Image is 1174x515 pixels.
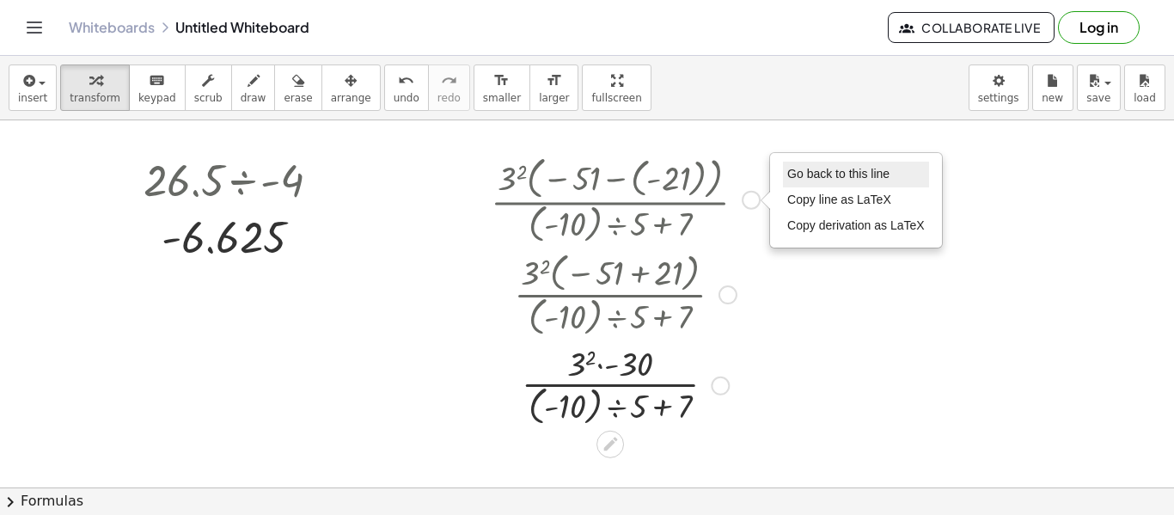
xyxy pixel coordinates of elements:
[902,20,1040,35] span: Collaborate Live
[70,92,120,104] span: transform
[483,92,521,104] span: smaller
[321,64,381,111] button: arrange
[978,92,1019,104] span: settings
[888,12,1055,43] button: Collaborate Live
[231,64,276,111] button: draw
[539,92,569,104] span: larger
[1058,11,1140,44] button: Log in
[787,167,890,181] span: Go back to this line
[787,193,891,206] span: Copy line as LaTeX
[185,64,232,111] button: scrub
[441,71,457,91] i: redo
[1032,64,1073,111] button: new
[1134,92,1156,104] span: load
[493,71,510,91] i: format_size
[138,92,176,104] span: keypad
[969,64,1029,111] button: settings
[394,92,419,104] span: undo
[384,64,429,111] button: undoundo
[69,19,155,36] a: Whiteboards
[529,64,578,111] button: format_sizelarger
[787,218,925,232] span: Copy derivation as LaTeX
[1077,64,1121,111] button: save
[284,92,312,104] span: erase
[398,71,414,91] i: undo
[21,14,48,41] button: Toggle navigation
[149,71,165,91] i: keyboard
[591,92,641,104] span: fullscreen
[546,71,562,91] i: format_size
[1086,92,1110,104] span: save
[428,64,470,111] button: redoredo
[331,92,371,104] span: arrange
[194,92,223,104] span: scrub
[1124,64,1165,111] button: load
[474,64,530,111] button: format_sizesmaller
[241,92,266,104] span: draw
[9,64,57,111] button: insert
[18,92,47,104] span: insert
[1042,92,1063,104] span: new
[274,64,321,111] button: erase
[437,92,461,104] span: redo
[129,64,186,111] button: keyboardkeypad
[596,431,624,458] div: Edit math
[60,64,130,111] button: transform
[582,64,651,111] button: fullscreen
